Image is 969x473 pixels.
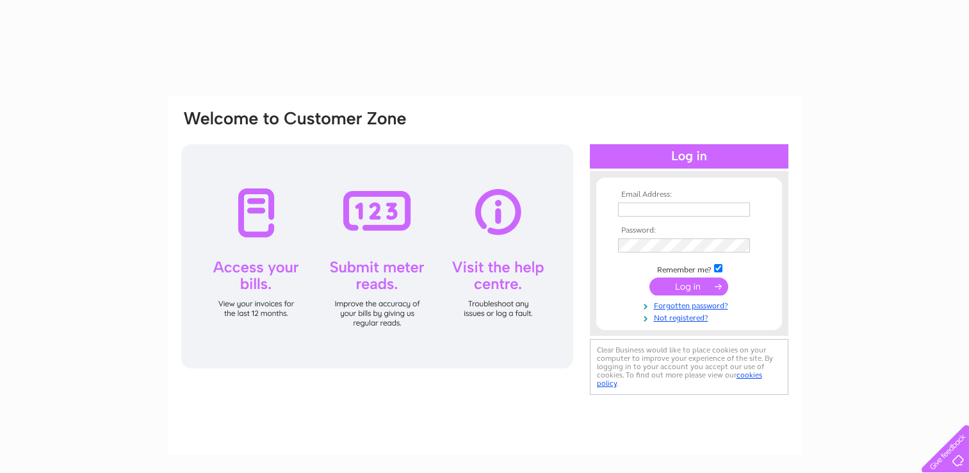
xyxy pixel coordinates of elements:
th: Password: [615,226,763,235]
a: Not registered? [618,311,763,323]
div: Clear Business would like to place cookies on your computer to improve your experience of the sit... [590,339,788,395]
td: Remember me? [615,262,763,275]
input: Submit [649,278,728,295]
th: Email Address: [615,190,763,199]
a: Forgotten password? [618,299,763,311]
a: cookies policy [597,370,762,388]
